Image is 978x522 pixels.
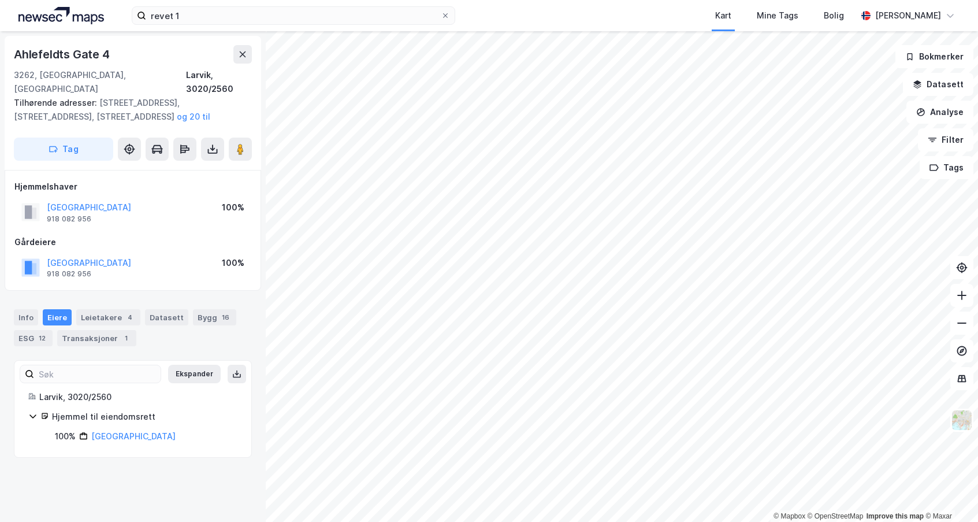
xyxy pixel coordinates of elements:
[57,330,136,346] div: Transaksjoner
[906,101,973,124] button: Analyse
[875,9,941,23] div: [PERSON_NAME]
[222,256,244,270] div: 100%
[145,309,188,325] div: Datasett
[120,332,132,344] div: 1
[55,430,76,443] div: 100%
[903,73,973,96] button: Datasett
[895,45,973,68] button: Bokmerker
[14,45,112,64] div: Ahlefeldts Gate 4
[36,332,48,344] div: 12
[951,409,973,431] img: Z
[14,98,99,108] span: Tilhørende adresser:
[867,512,924,520] a: Improve this map
[222,201,244,214] div: 100%
[774,512,805,520] a: Mapbox
[920,156,973,179] button: Tags
[193,309,236,325] div: Bygg
[34,365,161,383] input: Søk
[824,9,844,23] div: Bolig
[808,512,864,520] a: OpenStreetMap
[186,68,252,96] div: Larvik, 3020/2560
[14,309,38,325] div: Info
[168,365,221,383] button: Ekspander
[76,309,140,325] div: Leietakere
[715,9,731,23] div: Kart
[220,312,232,323] div: 16
[920,467,978,522] iframe: Chat Widget
[757,9,798,23] div: Mine Tags
[124,312,136,323] div: 4
[146,7,441,24] input: Søk på adresse, matrikkel, gårdeiere, leietakere eller personer
[43,309,72,325] div: Eiere
[14,96,243,124] div: [STREET_ADDRESS], [STREET_ADDRESS], [STREET_ADDRESS]
[14,235,251,249] div: Gårdeiere
[14,68,186,96] div: 3262, [GEOGRAPHIC_DATA], [GEOGRAPHIC_DATA]
[39,390,237,404] div: Larvik, 3020/2560
[91,431,176,441] a: [GEOGRAPHIC_DATA]
[18,7,104,24] img: logo.a4113a55bc3d86da70a041830d287a7e.svg
[52,410,237,424] div: Hjemmel til eiendomsrett
[14,138,113,161] button: Tag
[47,269,91,279] div: 918 082 956
[14,180,251,194] div: Hjemmelshaver
[14,330,53,346] div: ESG
[47,214,91,224] div: 918 082 956
[920,467,978,522] div: Kontrollprogram for chat
[918,128,973,151] button: Filter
